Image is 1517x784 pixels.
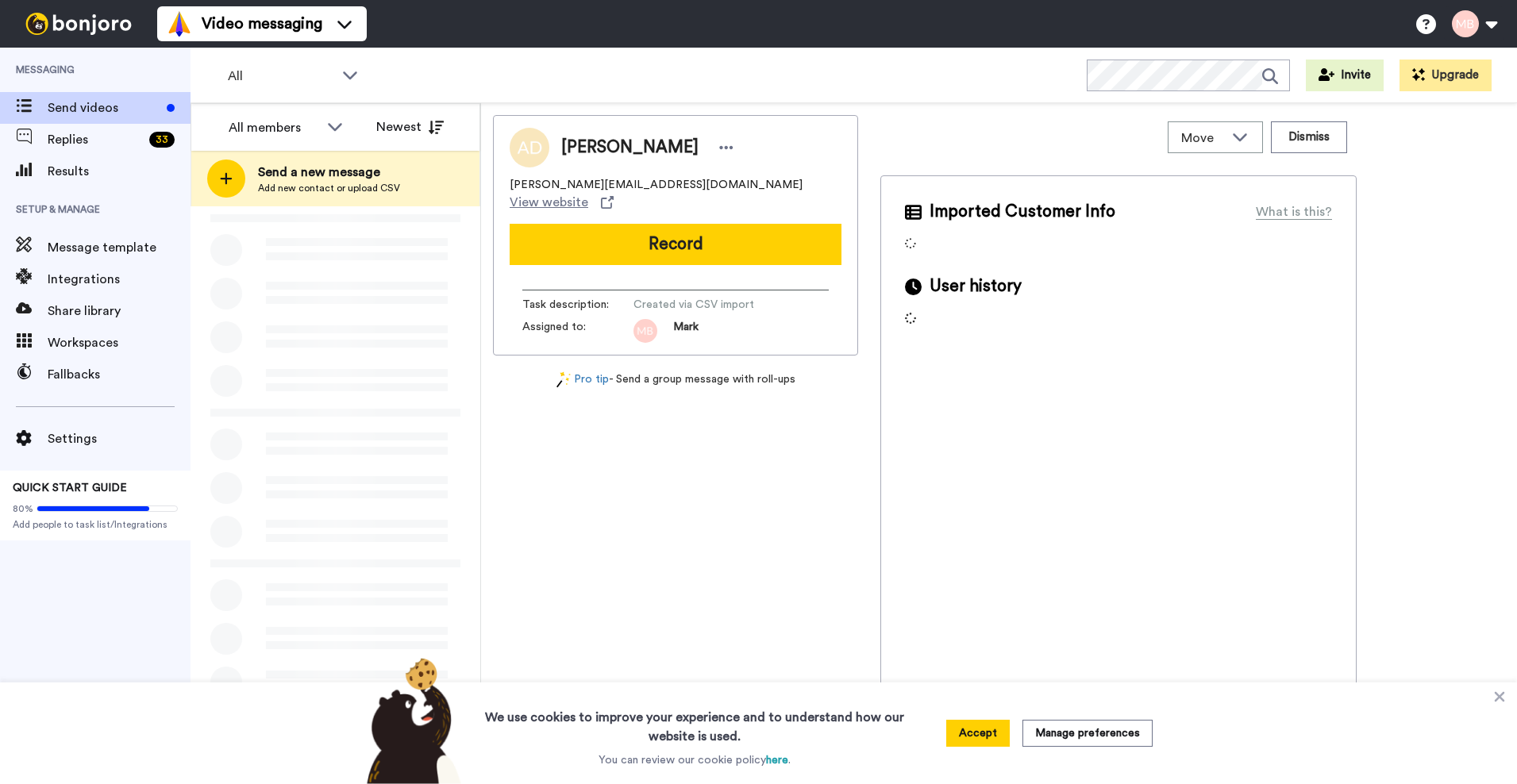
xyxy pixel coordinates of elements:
span: User history [930,275,1022,298]
span: Settings [48,429,191,448]
span: Results [48,162,191,181]
button: Dismiss [1271,121,1347,153]
div: - Send a group message with roll-ups [493,371,858,388]
span: View website [510,193,588,212]
a: View website [510,193,614,212]
span: Move [1181,129,1224,148]
span: Assigned to: [522,319,633,343]
span: Created via CSV import [633,297,784,313]
span: Video messaging [202,13,322,35]
button: Invite [1306,60,1384,91]
a: here [766,755,788,766]
span: Workspaces [48,333,191,352]
img: Image of Adam Dickinson [510,128,549,167]
div: All members [229,118,319,137]
span: 80% [13,502,33,515]
a: Pro tip [556,371,609,388]
img: bj-logo-header-white.svg [19,13,138,35]
span: [PERSON_NAME][EMAIL_ADDRESS][DOMAIN_NAME] [510,177,803,193]
button: Record [510,224,841,265]
span: Send videos [48,98,160,117]
span: Add people to task list/Integrations [13,518,178,531]
span: Mark [673,319,699,343]
span: Message template [48,238,191,257]
span: QUICK START GUIDE [13,482,127,494]
span: Integrations [48,270,191,289]
img: magic-wand.svg [556,371,571,388]
button: Accept [946,720,1010,747]
div: What is this? [1256,202,1332,221]
span: [PERSON_NAME] [561,136,699,159]
h3: We use cookies to improve your experience and to understand how our website is used. [469,698,920,746]
p: You can review our cookie policy . [599,752,791,768]
img: vm-color.svg [167,11,192,37]
span: Send a new message [258,163,400,182]
button: Newest [364,111,456,143]
span: All [228,67,334,86]
div: 33 [149,132,175,148]
img: bear-with-cookie.png [352,657,470,784]
span: Task description : [522,297,633,313]
span: Imported Customer Info [930,200,1115,224]
span: Replies [48,130,143,149]
button: Manage preferences [1022,720,1153,747]
button: Upgrade [1400,60,1492,91]
span: Share library [48,302,191,321]
span: Fallbacks [48,365,191,384]
img: ee0f2f59-ee22-4b0e-b309-bb6c7cc72f27.png [633,319,657,343]
span: Add new contact or upload CSV [258,182,400,194]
